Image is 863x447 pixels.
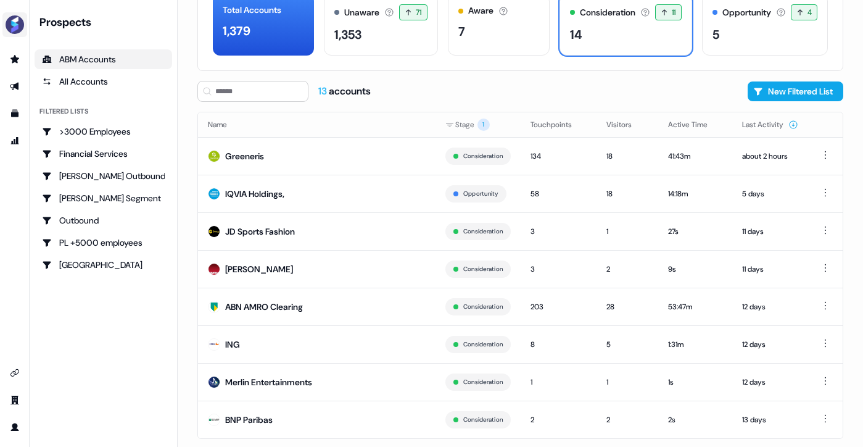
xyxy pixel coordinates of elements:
[742,225,798,238] div: 11 days
[5,49,25,69] a: Go to prospects
[35,49,172,69] a: ABM Accounts
[668,150,722,162] div: 41:43m
[463,414,503,425] button: Consideration
[531,114,587,136] button: Touchpoints
[570,25,582,44] div: 14
[606,188,648,200] div: 18
[477,119,490,131] span: 1
[742,188,798,200] div: 5 days
[42,75,165,88] div: All Accounts
[722,6,771,19] div: Opportunity
[531,188,587,200] div: 58
[742,414,798,426] div: 13 days
[223,22,250,40] div: 1,379
[344,6,379,19] div: Unaware
[318,85,329,98] span: 13
[606,301,648,313] div: 28
[5,390,25,410] a: Go to team
[35,188,172,208] a: Go to Kasper's Segment
[531,414,587,426] div: 2
[35,166,172,186] a: Go to Kasper's Outbound
[35,233,172,253] a: Go to PL +5000 employees
[672,6,676,19] span: 11
[606,263,648,275] div: 2
[225,225,295,238] div: JD Sports Fashion
[606,376,648,388] div: 1
[531,376,587,388] div: 1
[42,170,165,182] div: [PERSON_NAME] Outbound
[463,339,503,350] button: Consideration
[742,301,798,313] div: 12 days
[606,150,648,162] div: 18
[468,4,493,17] div: Aware
[35,72,172,91] a: All accounts
[5,363,25,383] a: Go to integrations
[5,417,25,437] a: Go to profile
[463,377,503,388] button: Consideration
[5,77,25,96] a: Go to outbound experience
[606,414,648,426] div: 2
[225,414,273,426] div: BNP Paribas
[42,148,165,160] div: Financial Services
[445,119,511,131] div: Stage
[225,150,264,162] div: Greeneris
[35,211,172,230] a: Go to Outbound
[5,104,25,123] a: Go to templates
[39,106,88,117] div: Filtered lists
[668,338,722,351] div: 1:31m
[225,188,284,200] div: IQVIA Holdings,
[35,122,172,141] a: Go to >3000 Employees
[42,192,165,204] div: [PERSON_NAME] Segment
[668,225,722,238] div: 27s
[42,214,165,227] div: Outbound
[334,25,361,44] div: 1,353
[318,85,371,98] div: accounts
[668,188,722,200] div: 14:18m
[225,376,312,388] div: Merlin Entertainments
[463,264,503,275] button: Consideration
[463,151,503,162] button: Consideration
[668,376,722,388] div: 1s
[742,263,798,275] div: 11 days
[225,263,293,275] div: [PERSON_NAME]
[225,301,303,313] div: ABN AMRO Clearing
[531,338,587,351] div: 8
[463,301,503,312] button: Consideration
[198,112,436,137] th: Name
[463,226,503,237] button: Consideration
[606,225,648,238] div: 1
[668,301,722,313] div: 53:47m
[35,144,172,164] a: Go to Financial Services
[531,263,587,275] div: 3
[712,25,719,44] div: 5
[463,188,498,199] button: Opportunity
[458,22,465,41] div: 7
[742,338,798,351] div: 12 days
[606,114,646,136] button: Visitors
[531,150,587,162] div: 134
[668,114,722,136] button: Active Time
[580,6,635,19] div: Consideration
[5,131,25,151] a: Go to attribution
[35,255,172,275] a: Go to Poland
[807,6,812,19] span: 4
[42,53,165,65] div: ABM Accounts
[742,376,798,388] div: 12 days
[42,125,165,138] div: >3000 Employees
[531,301,587,313] div: 203
[748,81,843,101] button: New Filtered List
[668,263,722,275] div: 9s
[42,259,165,271] div: [GEOGRAPHIC_DATA]
[223,4,281,17] div: Total Accounts
[742,150,798,162] div: about 2 hours
[39,15,172,30] div: Prospects
[416,6,422,19] span: 71
[225,338,240,351] div: ING
[531,225,587,238] div: 3
[42,236,165,249] div: PL +5000 employees
[606,338,648,351] div: 5
[742,114,798,136] button: Last Activity
[668,414,722,426] div: 2s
